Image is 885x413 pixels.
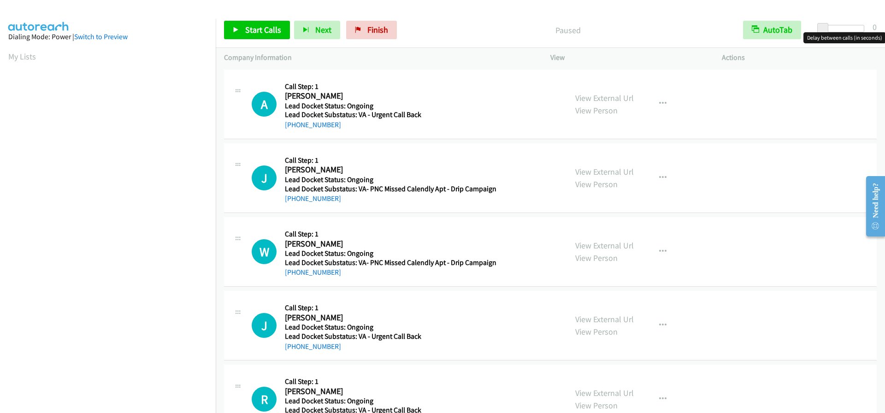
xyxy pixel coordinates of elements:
div: The call is yet to be attempted [252,313,277,338]
a: [PHONE_NUMBER] [285,194,341,203]
h1: R [252,387,277,412]
a: View External Url [575,93,634,103]
h2: [PERSON_NAME] [285,313,493,323]
a: [PHONE_NUMBER] [285,342,341,351]
button: Next [294,21,340,39]
p: Paused [409,24,726,36]
h5: Call Step: 1 [285,82,493,91]
h1: A [252,92,277,117]
a: View External Url [575,314,634,324]
span: Start Calls [245,24,281,35]
p: Actions [722,52,877,63]
span: Finish [367,24,388,35]
a: View External Url [575,240,634,251]
a: View Person [575,105,618,116]
h5: Lead Docket Substatus: VA- PNC Missed Calendly Apt - Drip Campaign [285,258,496,267]
div: The call is yet to be attempted [252,387,277,412]
div: Dialing Mode: Power | [8,31,207,42]
h5: Call Step: 1 [285,377,493,386]
p: Company Information [224,52,534,63]
div: The call is yet to be attempted [252,92,277,117]
h5: Lead Docket Substatus: VA - Urgent Call Back [285,332,493,341]
a: View External Url [575,388,634,398]
h2: [PERSON_NAME] [285,386,493,397]
a: Finish [346,21,397,39]
h1: W [252,239,277,264]
h5: Lead Docket Status: Ongoing [285,396,493,406]
h2: [PERSON_NAME] [285,91,493,101]
iframe: Resource Center [858,170,885,243]
div: The call is yet to be attempted [252,165,277,190]
h5: Call Step: 1 [285,156,496,165]
a: [PHONE_NUMBER] [285,120,341,129]
h5: Lead Docket Status: Ongoing [285,101,493,111]
p: View [550,52,705,63]
h5: Lead Docket Substatus: VA - Urgent Call Back [285,110,493,119]
h5: Lead Docket Status: Ongoing [285,323,493,332]
a: Start Calls [224,21,290,39]
button: AutoTab [743,21,801,39]
h5: Lead Docket Status: Ongoing [285,175,496,184]
a: View External Url [575,166,634,177]
a: [PHONE_NUMBER] [285,268,341,277]
h2: [PERSON_NAME] [285,239,493,249]
div: 0 [873,21,877,33]
h2: [PERSON_NAME] [285,165,493,175]
a: View Person [575,179,618,189]
h5: Call Step: 1 [285,303,493,313]
a: My Lists [8,51,36,62]
a: View Person [575,253,618,263]
h5: Lead Docket Substatus: VA- PNC Missed Calendly Apt - Drip Campaign [285,184,496,194]
h1: J [252,313,277,338]
a: View Person [575,326,618,337]
a: Switch to Preview [74,32,128,41]
a: View Person [575,400,618,411]
h5: Call Step: 1 [285,230,496,239]
span: Next [315,24,331,35]
h5: Lead Docket Status: Ongoing [285,249,496,258]
h1: J [252,165,277,190]
div: The call is yet to be attempted [252,239,277,264]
